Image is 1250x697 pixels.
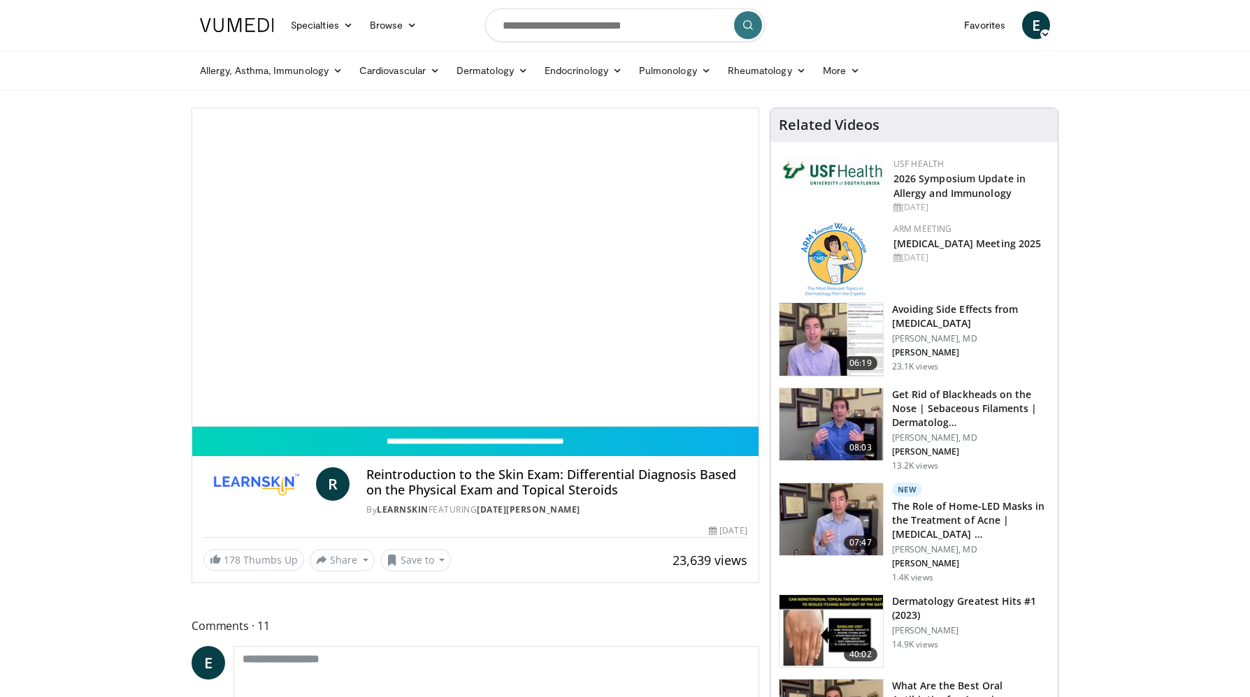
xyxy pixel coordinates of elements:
[673,552,747,568] span: 23,639 views
[892,388,1049,430] h3: Get Rid of Blackheads on the Nose | Sebaceous Filaments | Dermatolog…
[282,11,361,39] a: Specialties
[779,388,1049,471] a: 08:03 Get Rid of Blackheads on the Nose | Sebaceous Filaments | Dermatolog… [PERSON_NAME], MD [PE...
[380,549,452,571] button: Save to
[893,158,944,170] a: USF Health
[892,361,938,372] p: 23.1K views
[316,467,350,501] a: R
[448,57,536,85] a: Dermatology
[536,57,631,85] a: Endocrinology
[200,18,274,32] img: VuMedi Logo
[893,223,952,235] a: ARM Meeting
[844,536,877,550] span: 07:47
[892,483,923,497] p: New
[892,432,1049,443] p: [PERSON_NAME], MD
[814,57,868,85] a: More
[844,356,877,370] span: 06:19
[892,572,933,583] p: 1.4K views
[477,504,580,515] a: [DATE][PERSON_NAME]
[377,504,429,515] a: LearnSkin
[956,11,1014,39] a: Favorites
[224,553,240,566] span: 178
[892,446,1049,457] p: [PERSON_NAME]
[780,388,883,461] img: 54dc8b42-62c8-44d6-bda4-e2b4e6a7c56d.150x105_q85_crop-smart_upscale.jpg
[351,57,448,85] a: Cardiovascular
[892,639,938,650] p: 14.9K views
[361,11,426,39] a: Browse
[801,223,866,296] img: 89a28c6a-718a-466f-b4d1-7c1f06d8483b.png.150x105_q85_autocrop_double_scale_upscale_version-0.2.png
[780,303,883,376] img: 6f9900f7-f6e7-4fd7-bcbb-2a1dc7b7d476.150x105_q85_crop-smart_upscale.jpg
[366,467,747,497] h4: Reintroduction to the Skin Exam: Differential Diagnosis Based on the Physical Exam and Topical St...
[709,524,747,537] div: [DATE]
[719,57,814,85] a: Rheumatology
[893,172,1026,200] a: 2026 Symposium Update in Allergy and Immunology
[779,483,1049,583] a: 07:47 New The Role of Home-LED Masks in the Treatment of Acne | [MEDICAL_DATA] … [PERSON_NAME], M...
[844,647,877,661] span: 40:02
[892,594,1049,622] h3: Dermatology Greatest Hits #1 (2023)
[780,483,883,556] img: bdc749e8-e5f5-404f-8c3a-bce07f5c1739.150x105_q85_crop-smart_upscale.jpg
[779,302,1049,376] a: 06:19 Avoiding Side Effects from [MEDICAL_DATA] [PERSON_NAME], MD [PERSON_NAME] 23.1K views
[779,594,1049,668] a: 40:02 Dermatology Greatest Hits #1 (2023) [PERSON_NAME] 14.9K views
[892,347,1049,358] p: [PERSON_NAME]
[485,8,765,42] input: Search topics, interventions
[893,201,1047,214] div: [DATE]
[631,57,719,85] a: Pulmonology
[203,467,310,501] img: LearnSkin
[1022,11,1050,39] a: E
[844,441,877,455] span: 08:03
[782,158,886,189] img: 6ba8804a-8538-4002-95e7-a8f8012d4a11.png.150x105_q85_autocrop_double_scale_upscale_version-0.2.jpg
[780,595,883,668] img: 167f4955-2110-4677-a6aa-4d4647c2ca19.150x105_q85_crop-smart_upscale.jpg
[192,108,759,427] video-js: Video Player
[892,302,1049,330] h3: Avoiding Side Effects from [MEDICAL_DATA]
[366,504,747,516] div: By FEATURING
[893,237,1042,250] a: [MEDICAL_DATA] Meeting 2025
[203,549,304,571] a: 178 Thumbs Up
[892,625,1049,636] p: [PERSON_NAME]
[892,460,938,471] p: 13.2K views
[192,617,759,635] span: Comments 11
[892,558,1049,569] p: [PERSON_NAME]
[779,117,879,133] h4: Related Videos
[892,544,1049,555] p: [PERSON_NAME], MD
[310,549,375,571] button: Share
[192,57,351,85] a: Allergy, Asthma, Immunology
[192,646,225,680] a: E
[892,333,1049,344] p: [PERSON_NAME], MD
[893,251,1047,264] div: [DATE]
[892,499,1049,541] h3: The Role of Home-LED Masks in the Treatment of Acne | [MEDICAL_DATA] …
